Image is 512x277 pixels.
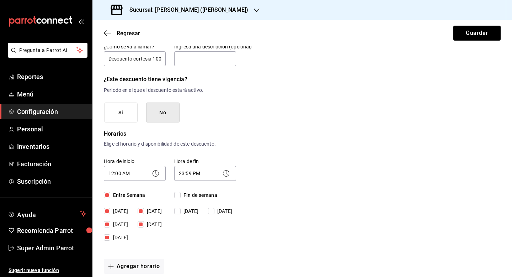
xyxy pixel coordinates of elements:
button: Regresar [104,30,140,37]
span: Facturación [17,159,86,169]
button: Si [104,103,138,123]
label: ¿Cómo se va a llamar? [104,44,166,49]
span: Menú [17,89,86,99]
button: No [146,103,180,123]
p: Elige el horario y disponibilidad de este descuento. [104,140,236,148]
span: Entre Semana [110,192,145,199]
span: [DATE] [214,208,232,215]
span: Inventarios [17,142,86,151]
span: Super Admin Parrot [17,243,86,253]
span: Regresar [117,30,140,37]
span: Personal [17,124,86,134]
span: [DATE] [110,208,128,215]
label: Hora de fin [174,158,236,163]
div: 12:00 AM [104,166,166,181]
span: Fin de semana [181,192,217,199]
button: Agregar horario [104,259,164,274]
button: open_drawer_menu [78,19,84,24]
h6: ¿Este descuento tiene vigencia? [104,74,236,84]
span: Sugerir nueva función [9,267,86,274]
span: Pregunta a Parrot AI [19,47,76,54]
a: Pregunta a Parrot AI [5,52,87,59]
span: Configuración [17,107,86,116]
span: Suscripción [17,177,86,186]
span: [DATE] [144,208,162,215]
p: Horarios [104,130,236,138]
h3: Sucursal: [PERSON_NAME] ([PERSON_NAME]) [124,6,248,14]
span: [DATE] [144,221,162,228]
span: Recomienda Parrot [17,226,86,235]
button: Pregunta a Parrot AI [8,43,87,58]
button: Guardar [453,26,501,41]
span: [DATE] [181,208,198,215]
p: Periodo en el que el descuento estará activo. [104,87,236,94]
span: Ayuda [17,209,77,218]
label: Ingresa una descripción (opcional) [174,44,236,49]
span: Reportes [17,72,86,82]
span: [DATE] [110,221,128,228]
label: Hora de inicio [104,158,166,163]
span: [DATE] [110,234,128,241]
div: 23:59 PM [174,166,236,181]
